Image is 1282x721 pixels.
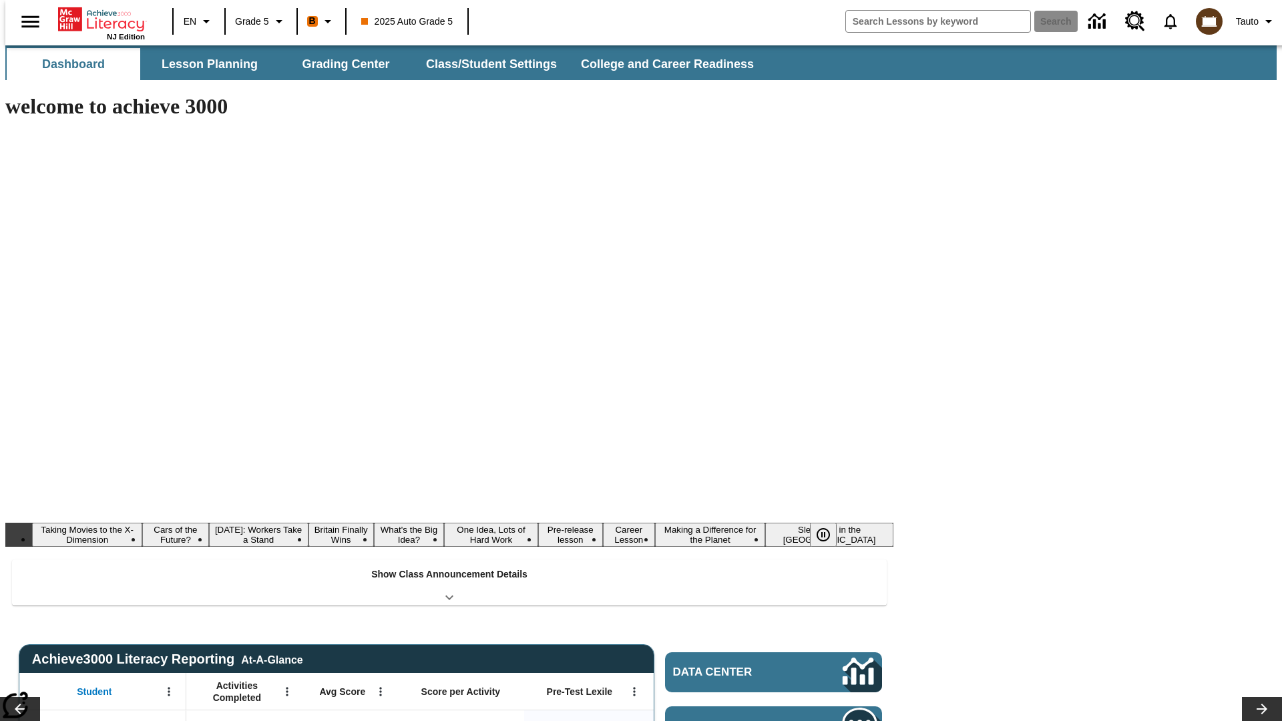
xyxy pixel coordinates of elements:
span: Tauto [1236,15,1259,29]
button: Slide 3 Labor Day: Workers Take a Stand [209,523,308,547]
div: Show Class Announcement Details [12,559,887,606]
button: Open side menu [11,2,50,41]
span: Data Center [673,666,798,679]
button: Language: EN, Select a language [178,9,220,33]
button: Open Menu [624,682,644,702]
button: Open Menu [159,682,179,702]
button: Slide 10 Sleepless in the Animal Kingdom [765,523,893,547]
div: SubNavbar [5,45,1277,80]
a: Notifications [1153,4,1188,39]
span: EN [184,15,196,29]
button: Pause [810,523,837,547]
button: Open Menu [371,682,391,702]
span: Avg Score [319,686,365,698]
h1: welcome to achieve 3000 [5,94,893,119]
a: Resource Center, Will open in new tab [1117,3,1153,39]
span: Achieve3000 Literacy Reporting [32,652,303,667]
button: College and Career Readiness [570,48,765,80]
button: Lesson Planning [143,48,276,80]
button: Slide 1 Taking Movies to the X-Dimension [32,523,142,547]
p: Show Class Announcement Details [371,567,527,581]
button: Slide 9 Making a Difference for the Planet [655,523,765,547]
div: Home [58,5,145,41]
span: Grade 5 [235,15,269,29]
img: avatar image [1196,8,1223,35]
span: Pre-Test Lexile [547,686,613,698]
input: search field [846,11,1030,32]
span: Score per Activity [421,686,501,698]
button: Slide 5 What's the Big Idea? [374,523,444,547]
button: Slide 8 Career Lesson [603,523,656,547]
button: Lesson carousel, Next [1242,697,1282,721]
span: B [309,13,316,29]
button: Select a new avatar [1188,4,1231,39]
button: Class/Student Settings [415,48,568,80]
a: Data Center [1080,3,1117,40]
div: SubNavbar [5,48,766,80]
span: Student [77,686,112,698]
a: Home [58,6,145,33]
button: Profile/Settings [1231,9,1282,33]
button: Grade: Grade 5, Select a grade [230,9,292,33]
div: At-A-Glance [241,652,302,666]
button: Slide 4 Britain Finally Wins [308,523,374,547]
span: NJ Edition [107,33,145,41]
button: Dashboard [7,48,140,80]
button: Grading Center [279,48,413,80]
a: Data Center [665,652,882,692]
span: 2025 Auto Grade 5 [361,15,453,29]
button: Slide 6 One Idea, Lots of Hard Work [444,523,538,547]
div: Pause [810,523,850,547]
span: Activities Completed [193,680,281,704]
button: Open Menu [277,682,297,702]
button: Boost Class color is orange. Change class color [302,9,341,33]
button: Slide 7 Pre-release lesson [538,523,603,547]
button: Slide 2 Cars of the Future? [142,523,208,547]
